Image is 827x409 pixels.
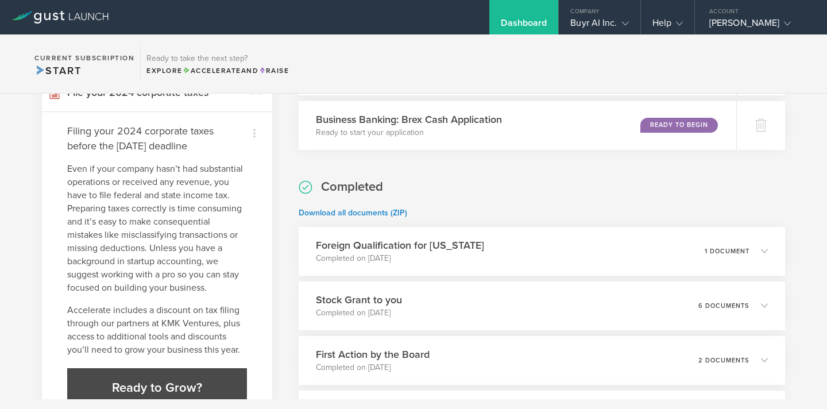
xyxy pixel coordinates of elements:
p: 2 documents [698,357,749,364]
a: Download all documents (ZIP) [299,208,407,218]
div: Ready to Begin [640,118,718,133]
div: Ready to take the next step?ExploreAccelerateandRaise [140,46,295,82]
h3: Business Banking: Brex Cash Application [316,112,502,127]
span: Accelerate [183,67,241,75]
div: Dashboard [501,17,547,34]
h3: Ready to take the next step? [146,55,289,63]
p: 1 document [705,248,749,254]
p: Even if your company hasn’t had substantial operations or received any revenue, you have to file ... [67,163,247,295]
span: Start [34,64,81,77]
h2: Current Subscription [34,55,134,61]
p: Completed on [DATE] [316,362,430,373]
p: 6 documents [698,303,749,309]
div: Explore [146,65,289,76]
h3: Ready to Grow? [79,380,235,396]
h3: First Action by the Board [316,347,430,362]
p: Ready to start your application [316,127,502,138]
div: Business Banking: Brex Cash ApplicationReady to start your applicationReady to Begin [299,101,736,150]
div: Buyr AI Inc. [570,17,628,34]
p: Accelerate includes a discount on tax filing through our partners at KMK Ventures, plus access to... [67,304,247,357]
iframe: Chat Widget [770,354,827,409]
p: Completed on [DATE] [316,253,484,264]
h3: Foreign Qualification for [US_STATE] [316,238,484,253]
div: Help [652,17,683,34]
span: and [183,67,259,75]
p: Completed on [DATE] [316,307,402,319]
span: Raise [258,67,289,75]
h4: Filing your 2024 corporate taxes before the [DATE] deadline [67,124,247,153]
h2: Completed [321,179,383,195]
h3: Stock Grant to you [316,292,402,307]
div: [PERSON_NAME] [709,17,807,34]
